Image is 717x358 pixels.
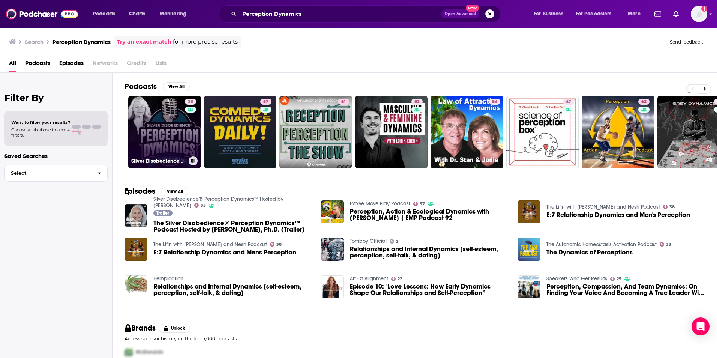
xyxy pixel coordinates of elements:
[11,120,70,125] span: Want to filter your results?
[350,200,410,207] a: Evolve Move Play Podcast
[173,38,238,46] span: for more precise results
[4,165,108,182] button: Select
[117,38,171,46] a: Try an exact match
[691,6,707,22] span: Logged in as smacnaughton
[391,277,402,281] a: 22
[136,349,163,355] span: McDonalds
[546,212,690,218] span: E:7 Relationship Dynamics and Men's Perception
[124,275,147,298] img: Relationships and Internal Dynamics [self-esteem, perception, self-talk, & dating]
[153,220,312,233] a: The Silver Disobedience® Perception Dynamics™ Podcast Hosted by Dian Griesel, Ph.D. (Trailer)
[563,99,574,105] a: 47
[670,8,682,20] a: Show notifications dropdown
[124,187,188,196] a: EpisodesView All
[155,57,166,72] span: Lists
[279,96,352,168] a: 61
[163,82,190,91] button: View All
[25,38,43,45] h3: Search
[638,99,649,105] a: 62
[489,99,500,105] a: 54
[350,238,387,244] a: Tomboy Official
[131,158,186,164] h3: Silver Disobedience® Perception Dynamics™ Hosted by [PERSON_NAME]
[188,98,193,106] span: 35
[226,5,508,23] div: Search podcasts, credits, & more...
[610,277,622,281] a: 25
[660,242,672,247] a: 33
[534,9,563,19] span: For Business
[414,98,420,106] span: 53
[153,196,283,209] a: Silver Disobedience® Perception Dynamics™ Hosted by Dian Griesel
[350,283,508,296] span: Episode 10: "Love Lessons: How Early Dynamics Shape Our Relationships and Self-Perception”
[321,238,344,261] img: Relationships and Internal Dynamics [self-esteem, perception, self-talk, & dating]
[185,99,196,105] a: 35
[669,205,675,209] span: 38
[622,8,650,20] button: open menu
[616,277,621,281] span: 25
[691,6,707,22] button: Show profile menu
[263,98,268,106] span: 57
[52,38,111,45] h3: Perception Dynamics
[546,249,633,256] a: The Dynamics of Perceptions
[9,57,16,72] a: All
[517,238,540,261] img: The Dynamics of Perceptions
[666,243,671,246] span: 33
[276,243,282,246] span: 38
[156,211,169,215] span: Trailer
[576,9,612,19] span: For Podcasters
[6,7,78,21] img: Podchaser - Follow, Share and Rate Podcasts
[11,127,70,138] span: Choose a tab above to access filters.
[88,8,125,20] button: open menu
[651,8,664,20] a: Show notifications dropdown
[4,92,108,103] h2: Filter By
[204,96,277,168] a: 57
[413,202,425,206] a: 37
[25,57,50,72] a: Podcasts
[350,246,508,259] a: Relationships and Internal Dynamics [self-esteem, perception, self-talk, & dating]
[161,187,188,196] button: View All
[411,99,423,105] a: 53
[160,9,186,19] span: Monitoring
[350,208,508,221] span: Perception, Action & Ecological Dynamics with [PERSON_NAME] | EMP Podcast 92
[124,187,155,196] h2: Episodes
[350,208,508,221] a: Perception, Action & Ecological Dynamics with David Farrokh | EMP Podcast 92
[566,98,571,106] span: 47
[397,277,402,281] span: 22
[154,8,196,20] button: open menu
[338,99,349,105] a: 61
[492,98,497,106] span: 54
[321,275,344,298] img: Episode 10: "Love Lessons: How Early Dynamics Shape Our Relationships and Self-Perception”
[153,220,312,233] span: The Silver Disobedience® Perception Dynamics™ Podcast Hosted by [PERSON_NAME], Ph.D. (Trailer)
[517,200,540,223] img: E:7 Relationship Dynamics and Men's Perception
[528,8,573,20] button: open menu
[546,283,705,296] a: Perception, Compassion, And Team Dynamics: On Finding Your Voice And Becoming A True Leader With ...
[506,96,579,168] a: 47
[59,57,84,72] a: Episodes
[153,275,183,282] a: Hempication
[517,275,540,298] img: Perception, Compassion, And Team Dynamics: On Finding Your Voice And Becoming A True Leader With ...
[124,238,147,261] a: E:7 Relationship Dynamics and Mens Perception
[396,240,398,243] span: 2
[153,241,267,248] a: The Lifin with Keish and Nesh Podcast
[628,9,640,19] span: More
[571,8,622,20] button: open menu
[124,8,150,20] a: Charts
[153,283,312,296] a: Relationships and Internal Dynamics [self-esteem, perception, self-talk, & dating]
[321,200,344,223] a: Perception, Action & Ecological Dynamics with David Farrokh | EMP Podcast 92
[5,171,91,176] span: Select
[390,239,399,244] a: 2
[127,57,146,72] span: Credits
[129,9,145,19] span: Charts
[641,98,646,106] span: 62
[546,241,657,248] a: The Autonomic Homeostasis Activation Podcast
[663,205,675,209] a: 38
[260,99,271,105] a: 57
[546,275,607,282] a: Speakers Who Get Results
[201,204,206,207] span: 35
[441,9,479,18] button: Open AdvancedNew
